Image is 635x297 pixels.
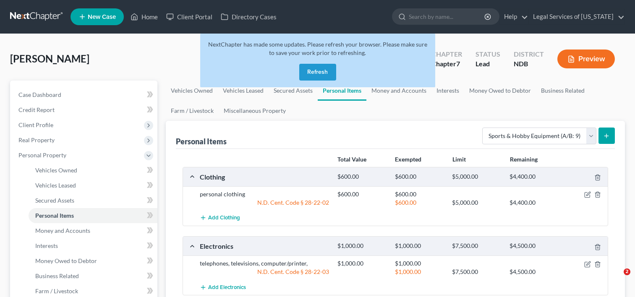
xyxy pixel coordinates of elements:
a: Credit Report [12,102,157,117]
div: $5,000.00 [448,198,505,207]
strong: Total Value [337,156,366,163]
strong: Remaining [510,156,538,163]
span: Personal Property [18,151,66,159]
span: 2 [624,268,630,275]
div: Clothing [196,172,333,181]
a: Interests [29,238,157,253]
div: N.D. Cent. Code § 28-22-03 [196,268,333,276]
span: Farm / Livestock [35,287,78,294]
span: NextChapter has made some updates. Please refresh your browser. Please make sure to save your wor... [208,41,427,56]
div: Electronics [196,242,333,250]
div: $600.00 [391,198,448,207]
a: Secured Assets [29,193,157,208]
span: Client Profile [18,121,53,128]
span: Credit Report [18,106,55,113]
div: Chapter [431,49,462,59]
span: [PERSON_NAME] [10,52,89,65]
a: Home [126,9,162,24]
a: Case Dashboard [12,87,157,102]
span: Case Dashboard [18,91,61,98]
span: Add Clothing [208,215,240,221]
div: $1,000.00 [333,242,391,250]
span: Business Related [35,272,79,279]
div: $600.00 [333,190,391,198]
a: Personal Items [29,208,157,223]
span: Money and Accounts [35,227,90,234]
span: Vehicles Owned [35,167,77,174]
div: $1,000.00 [333,259,391,268]
a: Directory Cases [217,9,281,24]
span: Interests [35,242,58,249]
strong: Exempted [395,156,421,163]
button: Add Electronics [200,279,246,295]
iframe: Intercom live chat [606,268,627,289]
div: $7,500.00 [448,268,505,276]
a: Farm / Livestock [166,101,219,121]
div: $1,000.00 [391,268,448,276]
span: Secured Assets [35,197,74,204]
a: Money and Accounts [29,223,157,238]
div: $5,000.00 [448,173,505,181]
a: Business Related [29,268,157,284]
button: Add Clothing [200,210,240,226]
a: Help [500,9,528,24]
div: $1,000.00 [391,259,448,268]
div: Status [476,49,500,59]
a: Vehicles Owned [29,163,157,178]
div: $4,500.00 [505,268,563,276]
span: Vehicles Leased [35,182,76,189]
span: New Case [88,14,116,20]
a: Legal Services of [US_STATE] [529,9,625,24]
span: Personal Items [35,212,74,219]
div: $4,400.00 [505,173,563,181]
div: Chapter [431,59,462,69]
div: $7,500.00 [448,242,505,250]
div: Personal Items [176,136,227,146]
button: Refresh [299,64,336,81]
span: 7 [456,60,460,68]
div: Lead [476,59,500,69]
a: Miscellaneous Property [219,101,291,121]
div: $1,000.00 [391,242,448,250]
a: Vehicles Leased [29,178,157,193]
div: District [514,49,544,59]
div: $600.00 [333,173,391,181]
a: Interests [431,81,464,101]
div: N.D. Cent. Code § 28-22-02 [196,198,333,207]
div: $600.00 [391,190,448,198]
a: Client Portal [162,9,217,24]
input: Search by name... [409,9,486,24]
span: Money Owed to Debtor [35,257,97,264]
button: Preview [557,49,615,68]
span: Real Property [18,136,55,143]
div: telephones, televisions, computer/printer, [196,259,333,268]
a: Money Owed to Debtor [464,81,536,101]
strong: Limit [452,156,466,163]
a: Business Related [536,81,590,101]
div: personal clothing [196,190,333,198]
a: Vehicles Owned [166,81,218,101]
span: Add Electronics [208,284,246,291]
div: NDB [514,59,544,69]
div: $600.00 [391,173,448,181]
a: Money Owed to Debtor [29,253,157,268]
div: $4,500.00 [505,242,563,250]
div: $4,400.00 [505,198,563,207]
